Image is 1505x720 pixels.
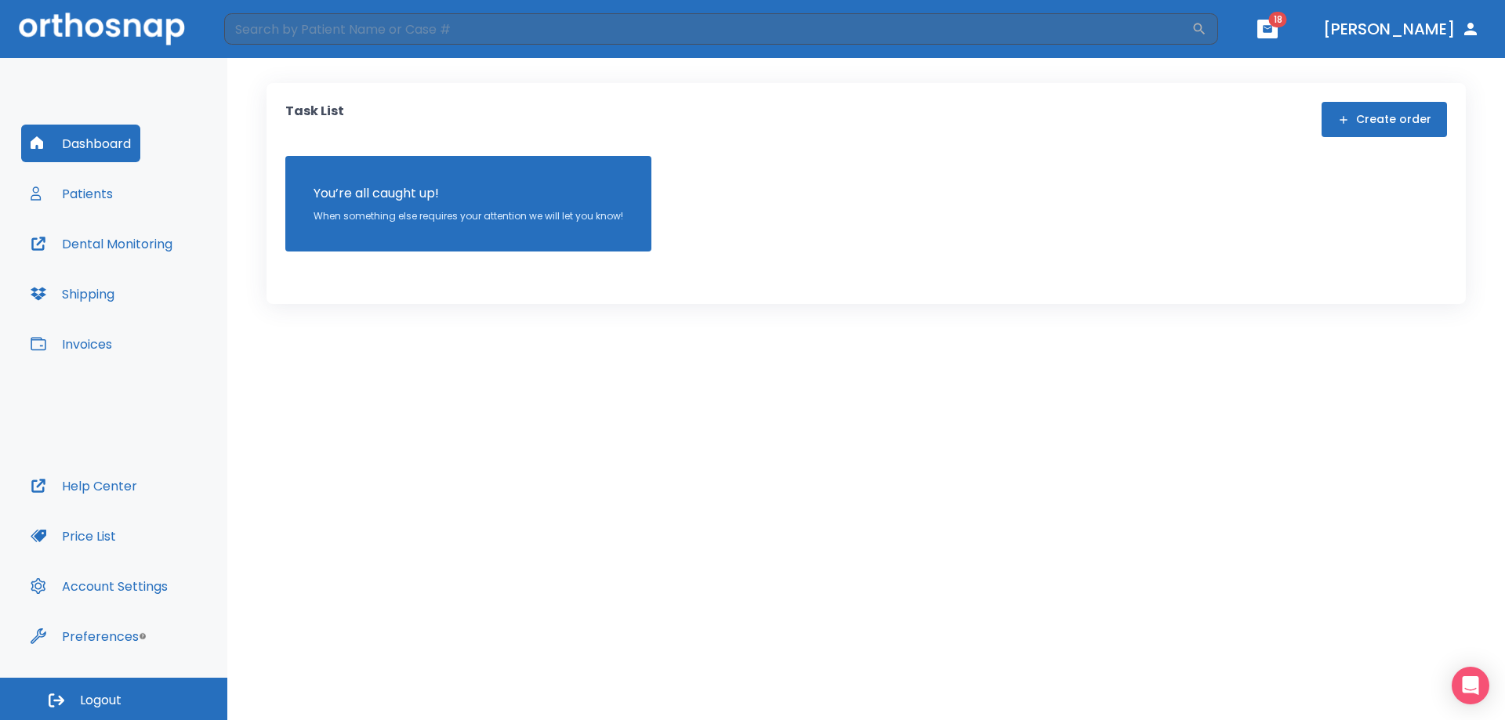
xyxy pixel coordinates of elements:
div: Open Intercom Messenger [1452,667,1489,704]
button: [PERSON_NAME] [1317,15,1486,43]
button: Dashboard [21,125,140,162]
img: Orthosnap [19,13,185,45]
button: Help Center [21,467,147,505]
span: 18 [1269,12,1287,27]
button: Account Settings [21,567,177,605]
button: Invoices [21,325,121,363]
button: Price List [21,517,125,555]
button: Preferences [21,617,148,655]
p: Task List [285,102,344,137]
div: Tooltip anchor [136,629,150,643]
input: Search by Patient Name or Case # [224,13,1191,45]
button: Patients [21,175,122,212]
p: You’re all caught up! [314,184,623,203]
button: Create order [1322,102,1447,137]
span: Logout [80,692,121,709]
button: Shipping [21,275,124,313]
p: When something else requires your attention we will let you know! [314,209,623,223]
button: Dental Monitoring [21,225,182,262]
